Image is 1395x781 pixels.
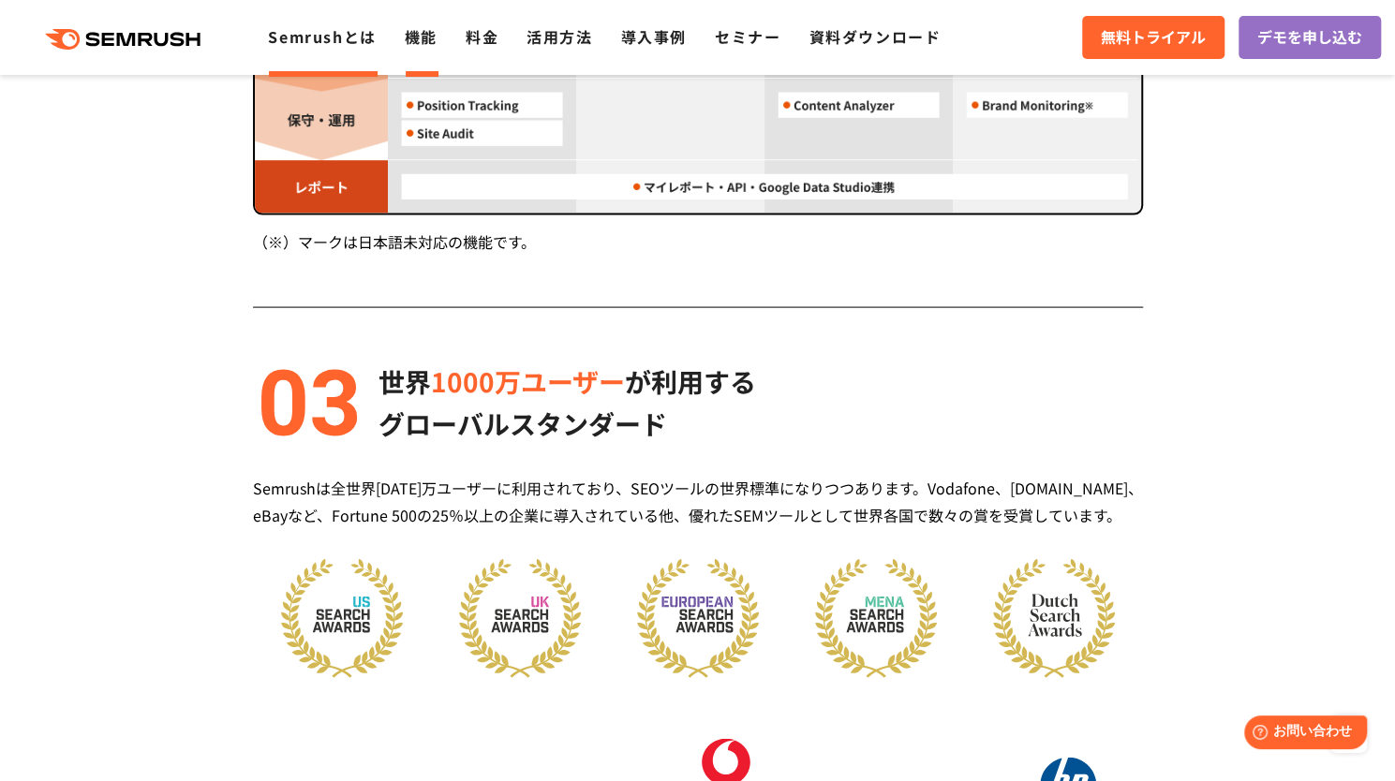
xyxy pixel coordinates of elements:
[253,230,1143,255] div: （※）マークは日本語未対応の機能です。
[993,559,1115,678] img: dutch award
[378,403,756,445] p: グローバルスタンダード
[466,25,498,48] a: 料金
[253,361,365,445] img: alt
[637,559,759,678] img: eu award
[1239,16,1381,59] a: デモを申し込む
[809,25,941,48] a: 資料ダウンロード
[715,25,780,48] a: セミナー
[621,25,687,48] a: 導入事例
[1228,708,1374,760] iframe: Help widget launcher
[281,559,403,678] img: us award
[431,362,625,400] span: 1000万ユーザー
[815,559,937,678] img: mena award
[1082,16,1224,59] a: 無料トライアル
[253,475,1143,529] div: Semrushは全世界[DATE]万ユーザーに利用されており、SEOツールの世界標準になりつつあります。Vodafone、[DOMAIN_NAME]、eBayなど、Fortune 500の25％...
[1257,25,1362,50] span: デモを申し込む
[1101,25,1206,50] span: 無料トライアル
[268,25,376,48] a: Semrushとは
[527,25,592,48] a: 活用方法
[378,361,756,403] p: 世界 が利用する
[459,559,581,678] img: uk award
[405,25,438,48] a: 機能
